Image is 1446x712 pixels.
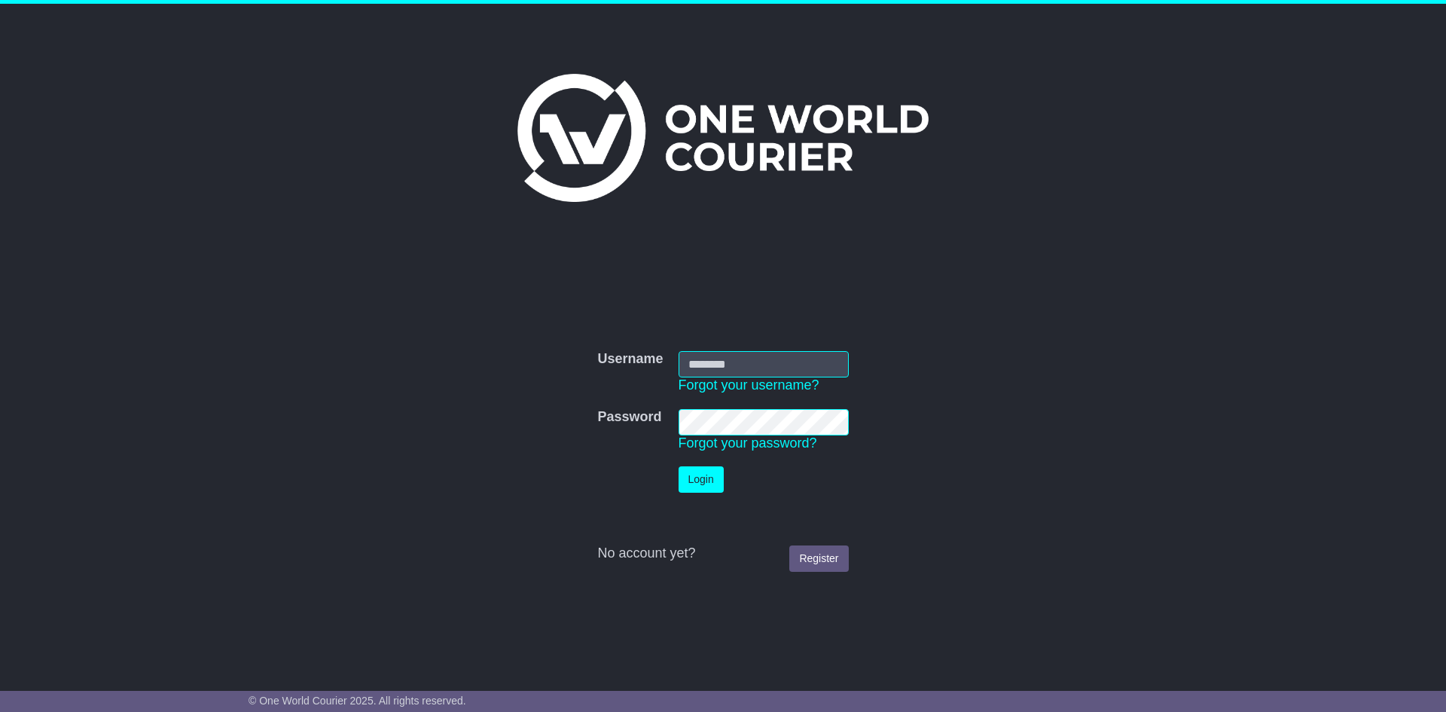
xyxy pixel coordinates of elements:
a: Register [789,545,848,572]
img: One World [517,74,929,202]
div: No account yet? [597,545,848,562]
label: Username [597,351,663,368]
button: Login [679,466,724,493]
a: Forgot your password? [679,435,817,451]
a: Forgot your username? [679,377,819,393]
label: Password [597,409,661,426]
span: © One World Courier 2025. All rights reserved. [249,695,466,707]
